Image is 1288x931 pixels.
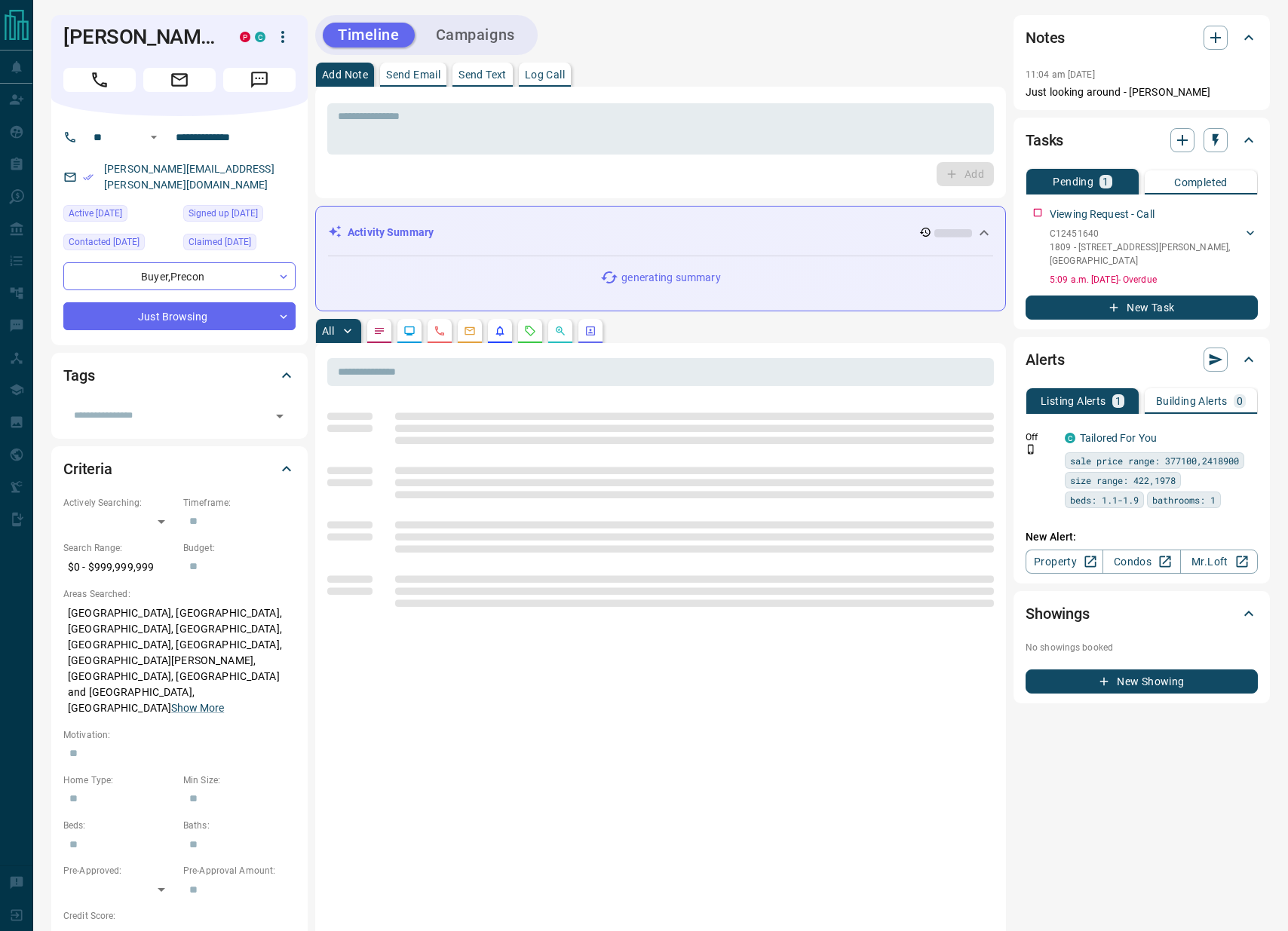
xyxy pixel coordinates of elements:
[183,541,296,555] p: Budget:
[269,406,290,427] button: Open
[1041,396,1106,406] p: Listing Alerts
[1026,596,1258,632] div: Showings
[1026,348,1065,372] h2: Alerts
[1026,550,1103,574] a: Property
[1053,176,1093,187] p: Pending
[1050,207,1155,222] p: Viewing Request - Call
[145,128,163,146] button: Open
[1050,227,1243,240] p: C12451640
[1026,529,1258,545] p: New Alert:
[183,864,296,877] p: Pre-Approval Amount:
[1070,453,1239,468] span: sale price range: 377100,2418900
[458,69,507,80] p: Send Text
[323,23,415,47] button: Timeline
[1026,430,1056,444] p: Off
[1026,26,1065,50] h2: Notes
[183,819,296,832] p: Baths:
[1026,84,1258,100] p: Just looking around - [PERSON_NAME]
[189,206,258,221] span: Signed up [DATE]
[63,68,136,92] span: Call
[584,325,596,337] svg: Agent Actions
[403,325,416,337] svg: Lead Browsing Activity
[1026,669,1258,694] button: New Showing
[63,205,176,226] div: Sun Oct 12 2025
[63,363,94,387] h2: Tags
[322,69,368,80] p: Add Note
[494,325,506,337] svg: Listing Alerts
[554,325,566,337] svg: Opportunities
[143,68,216,92] span: Email
[1026,122,1258,158] div: Tasks
[183,205,296,226] div: Sat Mar 02 2019
[183,234,296,255] div: Thu Jan 21 2021
[328,219,993,247] div: Activity Summary
[63,819,176,832] p: Beds:
[1050,224,1258,271] div: C124516401809 - [STREET_ADDRESS][PERSON_NAME],[GEOGRAPHIC_DATA]
[1180,550,1258,574] a: Mr.Loft
[104,163,274,191] a: [PERSON_NAME][EMAIL_ADDRESS][PERSON_NAME][DOMAIN_NAME]
[1026,341,1258,378] div: Alerts
[63,302,296,330] div: Just Browsing
[1156,396,1228,406] p: Building Alerts
[63,357,296,394] div: Tags
[63,909,296,923] p: Credit Score:
[386,69,440,80] p: Send Email
[621,270,720,286] p: generating summary
[223,68,296,92] span: Message
[183,773,296,787] p: Min Size:
[1026,602,1090,626] h2: Showings
[1102,176,1109,187] p: 1
[1050,240,1243,268] p: 1809 - [STREET_ADDRESS][PERSON_NAME] , [GEOGRAPHIC_DATA]
[240,32,250,42] div: property.ca
[255,32,265,42] div: condos.ca
[434,325,446,337] svg: Calls
[1026,296,1258,320] button: New Task
[1070,492,1139,507] span: beds: 1.1-1.9
[83,172,94,182] svg: Email Verified
[63,496,176,510] p: Actively Searching:
[63,728,296,742] p: Motivation:
[63,555,176,580] p: $0 - $999,999,999
[1070,473,1176,488] span: size range: 422,1978
[1080,432,1157,444] a: Tailored For You
[525,69,565,80] p: Log Call
[183,496,296,510] p: Timeframe:
[524,325,536,337] svg: Requests
[63,262,296,290] div: Buyer , Precon
[63,541,176,555] p: Search Range:
[1050,273,1258,286] p: 5:09 a.m. [DATE] - Overdue
[1237,396,1243,406] p: 0
[1115,396,1121,406] p: 1
[1026,20,1258,56] div: Notes
[189,234,251,250] span: Claimed [DATE]
[63,457,112,481] h2: Criteria
[322,326,334,336] p: All
[63,773,176,787] p: Home Type:
[63,234,176,255] div: Wed Sep 18 2024
[1152,492,1216,507] span: bathrooms: 1
[1065,433,1075,443] div: condos.ca
[1102,550,1180,574] a: Condos
[421,23,530,47] button: Campaigns
[63,601,296,721] p: [GEOGRAPHIC_DATA], [GEOGRAPHIC_DATA], [GEOGRAPHIC_DATA], [GEOGRAPHIC_DATA], [GEOGRAPHIC_DATA], [G...
[1174,177,1228,188] p: Completed
[63,864,176,877] p: Pre-Approved:
[464,325,476,337] svg: Emails
[63,25,217,49] h1: [PERSON_NAME]
[348,225,434,240] p: Activity Summary
[373,325,385,337] svg: Notes
[1026,444,1036,455] svg: Push Notification Only
[63,451,296,487] div: Criteria
[1026,128,1063,152] h2: Tasks
[63,587,296,601] p: Areas Searched:
[171,700,224,716] button: Show More
[1026,69,1095,80] p: 11:04 am [DATE]
[69,206,122,221] span: Active [DATE]
[1026,641,1258,654] p: No showings booked
[69,234,140,250] span: Contacted [DATE]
